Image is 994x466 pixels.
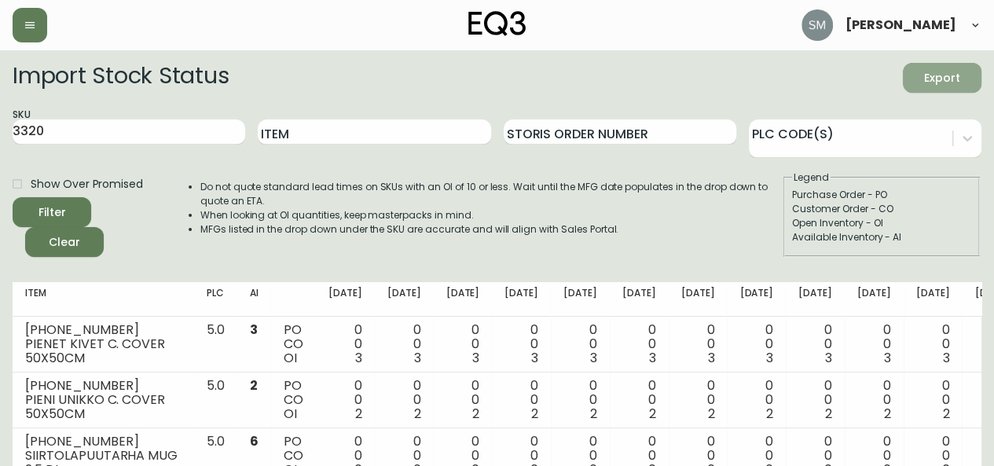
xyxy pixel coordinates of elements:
span: 3 [355,349,362,367]
th: [DATE] [786,282,845,317]
span: 2 [531,405,538,423]
img: logo [468,11,526,36]
span: Clear [38,233,91,252]
span: 6 [250,432,259,450]
th: [DATE] [669,282,728,317]
span: 3 [825,349,832,367]
span: 2 [942,405,949,423]
span: [PERSON_NAME] [845,19,956,31]
div: PO CO [284,379,303,421]
th: Item [13,282,194,317]
th: [DATE] [492,282,551,317]
td: 5.0 [194,372,237,428]
span: 3 [531,349,538,367]
th: [DATE] [551,282,610,317]
span: 2 [414,405,421,423]
span: 2 [707,405,714,423]
div: 0 0 [916,323,950,365]
div: 0 0 [328,323,362,365]
div: [PHONE_NUMBER] [25,435,182,449]
div: PIENI UNIKKO C. COVER 50X50CM [25,393,182,421]
span: Export [915,68,969,88]
div: [PHONE_NUMBER] [25,323,182,337]
div: 0 0 [798,323,832,365]
span: 2 [472,405,479,423]
div: 0 0 [504,379,538,421]
span: 3 [414,349,421,367]
div: 0 0 [563,379,597,421]
th: [DATE] [375,282,434,317]
div: 0 0 [446,379,479,421]
th: [DATE] [433,282,492,317]
div: 0 0 [622,323,656,365]
li: Do not quote standard lead times on SKUs with an OI of 10 or less. Wait until the MFG date popula... [200,180,782,208]
span: 3 [884,349,891,367]
div: 0 0 [328,379,362,421]
span: 3 [707,349,714,367]
span: Show Over Promised [31,176,143,193]
span: 2 [766,405,773,423]
th: [DATE] [316,282,375,317]
span: 3 [942,349,949,367]
li: When looking at OI quantities, keep masterpacks in mind. [200,208,782,222]
div: PIENET KIVET C. COVER 50X50CM [25,337,182,365]
div: 0 0 [387,379,421,421]
th: PLC [194,282,237,317]
div: 0 0 [798,379,832,421]
div: 0 0 [681,323,715,365]
th: [DATE] [845,282,904,317]
button: Filter [13,197,91,227]
div: PO CO [284,323,303,365]
span: 3 [649,349,656,367]
div: Available Inventory - AI [792,230,971,244]
th: AI [237,282,271,317]
span: 2 [590,405,597,423]
span: 2 [355,405,362,423]
button: Export [903,63,981,93]
span: 3 [250,321,258,339]
div: 0 0 [504,323,538,365]
div: Customer Order - CO [792,202,971,216]
span: 3 [766,349,773,367]
div: 0 0 [739,323,773,365]
li: MFGs listed in the drop down under the SKU are accurate and will align with Sales Portal. [200,222,782,237]
span: 2 [649,405,656,423]
span: 3 [590,349,597,367]
div: Purchase Order - PO [792,188,971,202]
div: 0 0 [446,323,479,365]
div: 0 0 [857,323,891,365]
th: [DATE] [727,282,786,317]
span: 2 [884,405,891,423]
div: [PHONE_NUMBER] [25,379,182,393]
th: [DATE] [904,282,963,317]
span: 2 [250,376,258,394]
h2: Import Stock Status [13,63,229,93]
th: [DATE] [610,282,669,317]
div: 0 0 [916,379,950,421]
div: 0 0 [857,379,891,421]
button: Clear [25,227,104,257]
div: 0 0 [563,323,597,365]
span: 2 [825,405,832,423]
span: OI [284,349,297,367]
legend: Legend [792,171,831,185]
div: 0 0 [681,379,715,421]
div: Open Inventory - OI [792,216,971,230]
div: 0 0 [622,379,656,421]
div: 0 0 [739,379,773,421]
div: 0 0 [387,323,421,365]
span: 3 [472,349,479,367]
img: 5baa0ca04850d275da408b8f6b98bad5 [801,9,833,41]
td: 5.0 [194,317,237,372]
span: OI [284,405,297,423]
